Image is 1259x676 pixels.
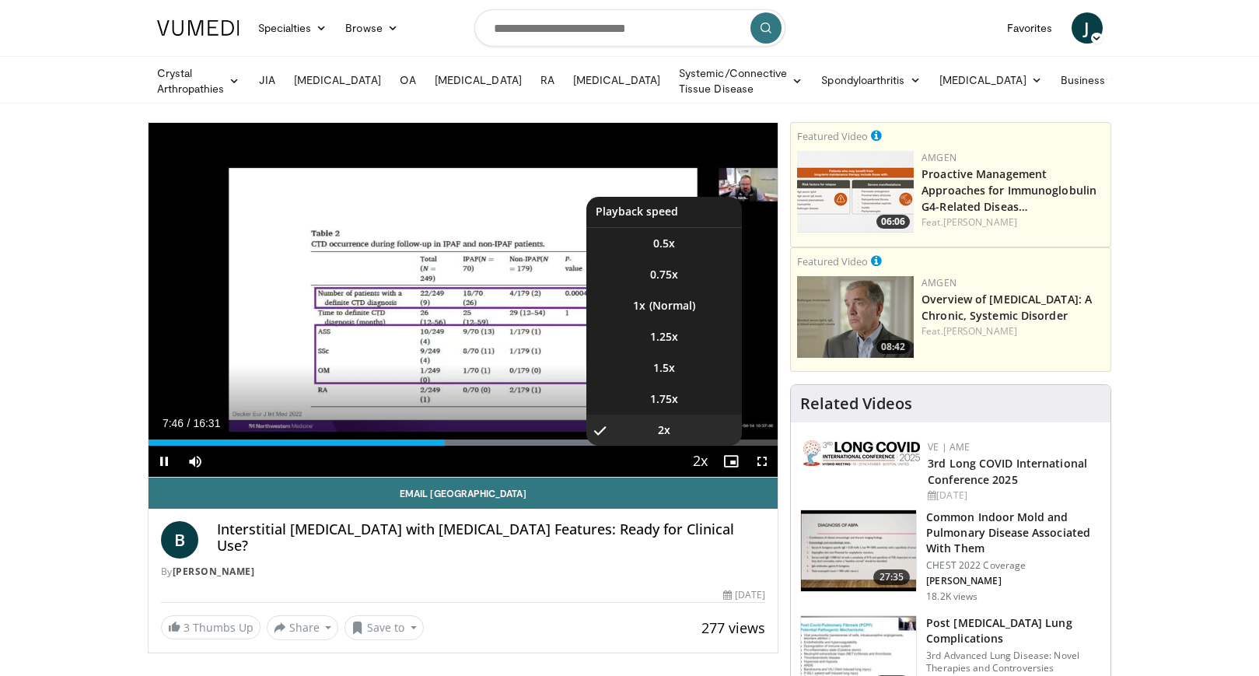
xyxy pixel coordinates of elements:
button: Enable picture-in-picture mode [715,446,747,477]
a: 06:06 [797,151,914,233]
button: Fullscreen [747,446,778,477]
a: [PERSON_NAME] [173,565,255,578]
span: 1.25x [650,329,678,345]
a: Overview of [MEDICAL_DATA]: A Chronic, Systemic Disorder [922,292,1092,323]
a: VE | AME [928,440,970,454]
span: 16:31 [193,417,220,429]
a: JIA [250,65,285,96]
h4: Related Videos [800,394,912,413]
a: [MEDICAL_DATA] [930,65,1051,96]
button: Mute [180,446,211,477]
span: 0.5x [653,236,675,251]
a: [PERSON_NAME] [943,215,1017,229]
a: Business [1051,65,1131,96]
img: 40cb7efb-a405-4d0b-b01f-0267f6ac2b93.png.150x105_q85_crop-smart_upscale.png [797,276,914,358]
span: 06:06 [876,215,910,229]
a: 3rd Long COVID International Conference 2025 [928,456,1087,487]
p: [PERSON_NAME] [926,575,1101,587]
video-js: Video Player [149,123,778,478]
div: [DATE] [723,588,765,602]
a: Proactive Management Approaches for Immunoglobulin G4-Related Diseas… [922,166,1096,214]
span: 7:46 [163,417,184,429]
a: [MEDICAL_DATA] [564,65,670,96]
a: Amgen [922,276,956,289]
span: 08:42 [876,340,910,354]
h3: Post [MEDICAL_DATA] Lung Complications [926,615,1101,646]
a: J [1072,12,1103,44]
a: 27:35 Common Indoor Mold and Pulmonary Disease Associated With Them CHEST 2022 Coverage [PERSON_N... [800,510,1101,603]
span: 27:35 [873,569,911,585]
img: 7e353de0-d5d2-4f37-a0ac-0ef5f1a491ce.150x105_q85_crop-smart_upscale.jpg [801,510,916,591]
a: 3 Thumbs Up [161,615,261,639]
input: Search topics, interventions [474,9,785,47]
a: Email [GEOGRAPHIC_DATA] [149,478,778,509]
a: RA [531,65,564,96]
a: OA [390,65,425,96]
a: Specialties [249,12,337,44]
span: 1.5x [653,360,675,376]
span: / [187,417,191,429]
div: Feat. [922,215,1104,229]
img: VuMedi Logo [157,20,240,36]
a: Amgen [922,151,956,164]
span: 277 views [701,618,765,637]
span: 2x [658,422,670,438]
span: 1x [633,298,645,313]
a: Systemic/Connective Tissue Disease [670,65,812,96]
a: Browse [336,12,407,44]
p: CHEST 2022 Coverage [926,559,1101,572]
div: Feat. [922,324,1104,338]
button: Save to [344,615,424,640]
div: [DATE] [928,489,1098,503]
a: 08:42 [797,276,914,358]
button: Playback Rate [684,446,715,477]
div: By [161,565,766,579]
h4: Interstitial [MEDICAL_DATA] with [MEDICAL_DATA] Features: Ready for Clinical Use? [217,521,766,555]
small: Featured Video [797,254,868,268]
span: 0.75x [650,267,678,282]
img: a2792a71-925c-4fc2-b8ef-8d1b21aec2f7.png.150x105_q85_autocrop_double_scale_upscale_version-0.2.jpg [803,440,920,466]
p: 18.2K views [926,590,977,603]
div: Progress Bar [149,440,778,446]
a: B [161,521,198,559]
a: Crystal Arthropathies [148,65,250,96]
a: [PERSON_NAME] [943,324,1017,338]
span: 1.75x [650,391,678,407]
span: 3 [184,620,190,635]
button: Pause [149,446,180,477]
a: [MEDICAL_DATA] [285,65,390,96]
img: b07e8bac-fd62-4609-bac4-e65b7a485b7c.png.150x105_q85_crop-smart_upscale.png [797,151,914,233]
a: [MEDICAL_DATA] [425,65,531,96]
a: Spondyloarthritis [812,65,929,96]
a: Favorites [998,12,1062,44]
button: Share [267,615,339,640]
small: Featured Video [797,129,868,143]
h3: Common Indoor Mold and Pulmonary Disease Associated With Them [926,510,1101,556]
